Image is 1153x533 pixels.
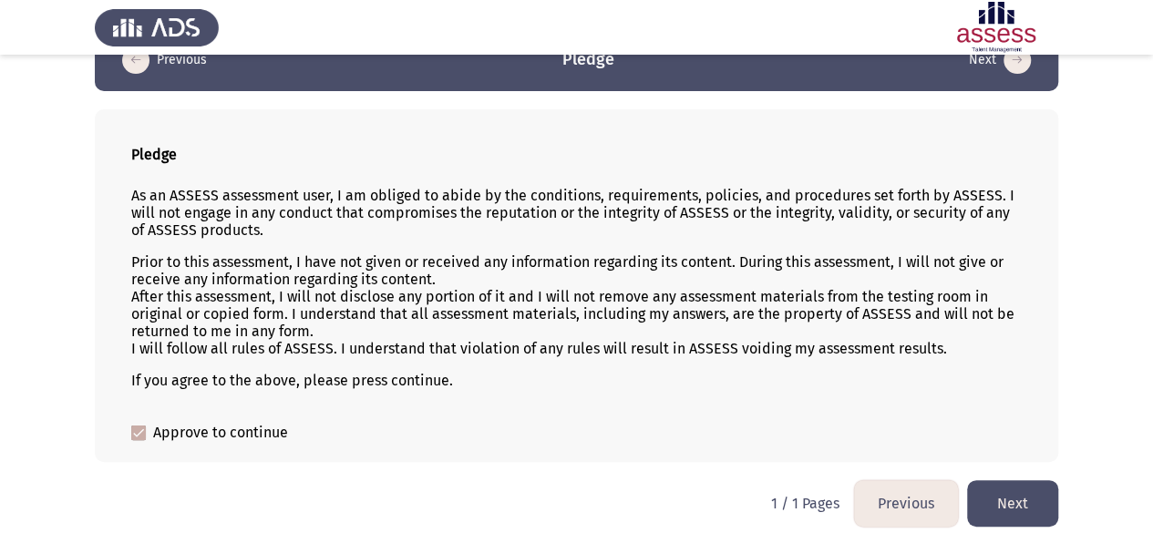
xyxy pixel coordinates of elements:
button: load next page [963,46,1036,75]
button: load previous page [854,480,958,527]
p: If you agree to the above, please press continue. [131,372,1022,389]
b: Pledge [131,146,177,163]
span: Approve to continue [153,422,288,444]
img: Assessment logo of ASSESS English Language Assessment (3 Module) (Ba - IB) [934,2,1058,53]
button: load previous page [117,46,212,75]
p: As an ASSESS assessment user, I am obliged to abide by the conditions, requirements, policies, an... [131,187,1022,239]
p: Prior to this assessment, I have not given or received any information regarding its content. Dur... [131,253,1022,357]
img: Assess Talent Management logo [95,2,219,53]
p: 1 / 1 Pages [771,495,839,512]
h3: Pledge [562,48,614,71]
button: load next page [967,480,1058,527]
